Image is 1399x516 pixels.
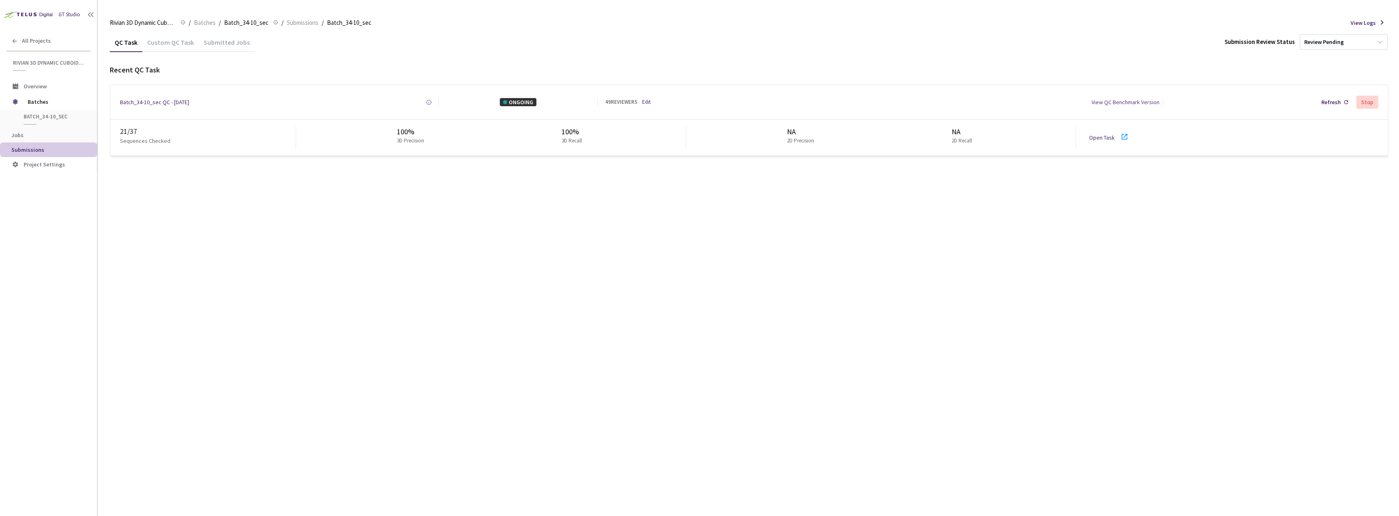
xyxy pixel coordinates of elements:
div: Custom QC Task [142,38,199,52]
span: Batch_34-10_sec [24,113,84,120]
a: Edit [642,98,651,106]
span: All Projects [22,37,51,44]
span: Rivian 3D Dynamic Cuboids[2024-25] [110,18,176,28]
div: Submitted Jobs [199,38,255,52]
div: Submission Review Status [1225,37,1295,46]
span: Project Settings [24,161,65,168]
div: GT Studio [59,11,80,19]
li: / [189,18,191,28]
span: Submissions [287,18,318,28]
span: Batch_34-10_sec [327,18,371,28]
a: Batches [192,18,217,27]
div: 100% [562,127,585,137]
a: Batch_34-10_sec QC - [DATE] [120,98,189,106]
div: Refresh [1321,98,1341,106]
p: 3D Precision [397,137,424,145]
div: NA [787,127,817,137]
li: / [281,18,283,28]
span: Jobs [11,131,24,139]
div: Recent QC Task [110,65,1388,75]
span: Batch_34-10_sec [224,18,268,28]
p: 2D Precision [787,137,814,145]
div: NA [952,127,975,137]
span: Rivian 3D Dynamic Cuboids[2024-25] [13,59,86,66]
span: View Logs [1351,19,1376,27]
li: / [322,18,324,28]
p: 2D Recall [952,137,972,145]
div: Review Pending [1304,38,1344,46]
div: QC Task [110,38,142,52]
div: View QC Benchmark Version [1092,98,1159,106]
div: Stop [1361,99,1373,105]
div: 49 REVIEWERS [605,98,637,106]
p: 3D Recall [562,137,582,145]
a: Submissions [285,18,320,27]
div: ONGOING [500,98,536,106]
span: Overview [24,83,47,90]
p: Sequences Checked [120,137,170,145]
li: / [219,18,221,28]
a: Open Task [1089,134,1115,141]
span: Submissions [11,146,44,153]
div: 21 / 37 [120,126,296,137]
span: Batches [194,18,216,28]
span: Batches [28,94,83,110]
div: 100% [397,127,427,137]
